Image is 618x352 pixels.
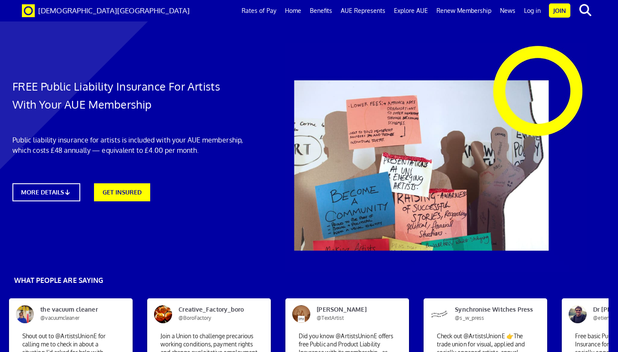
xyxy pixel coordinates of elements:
span: Creative_Factory_boro [172,305,254,322]
span: [PERSON_NAME] [310,305,393,322]
h1: FREE Public Liability Insurance For Artists With Your AUE Membership [12,77,244,113]
span: @s_w_press [455,315,484,321]
span: @TextArtist [317,315,344,321]
span: the vacuum cleaner [34,305,116,322]
span: @vacuumcleaner [40,315,79,321]
a: Join [549,3,570,18]
span: @BoroFactory [179,315,211,321]
button: search [572,1,598,19]
a: MORE DETAILS [12,183,80,201]
span: Synchronise Witches Press [448,305,531,322]
span: [DEMOGRAPHIC_DATA][GEOGRAPHIC_DATA] [38,6,190,15]
p: Public liability insurance for artists is included with your AUE membership, which costs £48 annu... [12,135,244,155]
a: GET INSURED [94,183,150,201]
